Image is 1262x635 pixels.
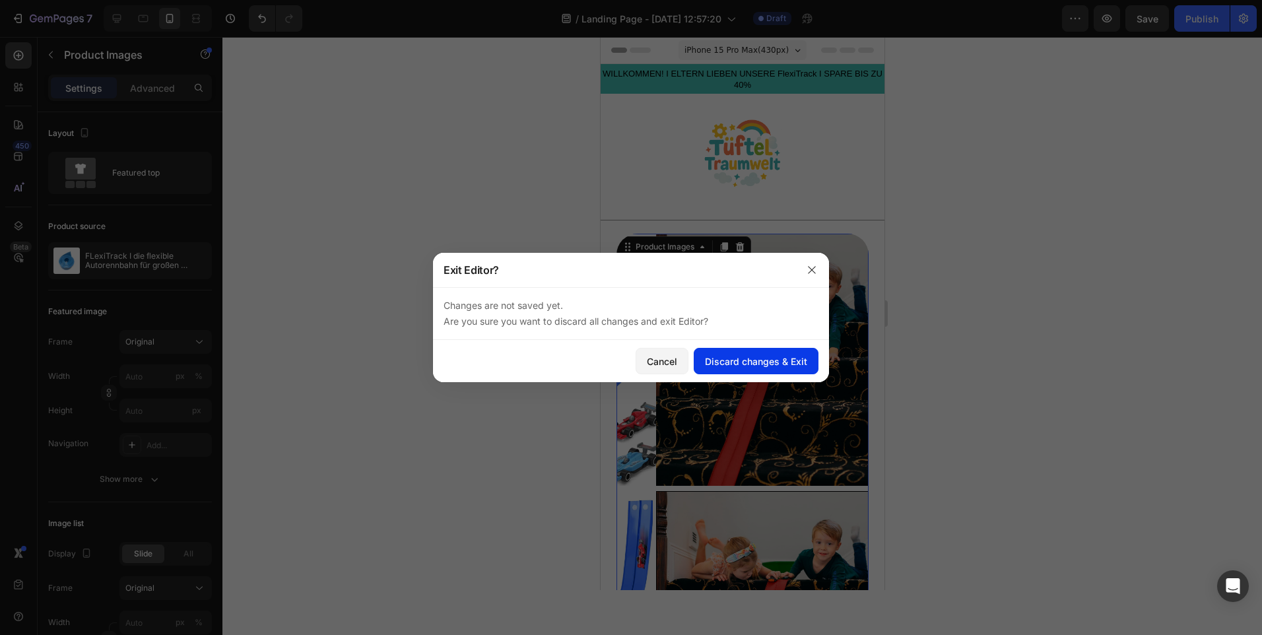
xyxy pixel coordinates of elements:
span: iPhone 15 Pro Max ( 430 px) [84,7,188,20]
div: Open Intercom Messenger [1217,570,1249,602]
div: Cancel [647,354,677,368]
p: Exit Editor? [444,262,499,278]
p: Changes are not saved yet. Are you sure you want to discard all changes and exit Editor? [444,298,818,329]
p: WILLKOMMEN! I ELTERN LIEBEN UNSERE FlexiTrack I SPARE BIS ZU 40% [1,32,282,53]
img: gempages_586113375839191837-86373bc9-067c-4a52-8a89-f6c688e125ff.png [93,68,191,166]
button: Discard changes & Exit [694,348,818,374]
div: Product Images [32,204,96,216]
button: Cancel [636,348,688,374]
div: Discard changes & Exit [705,354,807,368]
